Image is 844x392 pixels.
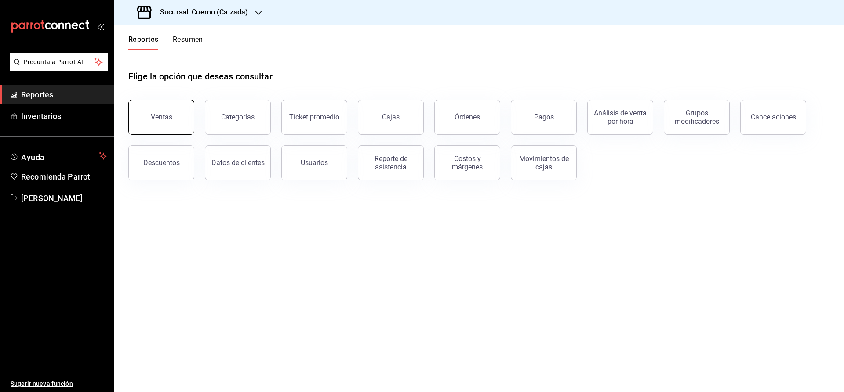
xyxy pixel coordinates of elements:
[128,145,194,180] button: Descuentos
[11,379,107,388] span: Sugerir nueva función
[24,58,95,67] span: Pregunta a Parrot AI
[143,158,180,167] div: Descuentos
[358,100,424,135] button: Cajas
[21,171,107,183] span: Recomienda Parrot
[21,89,107,101] span: Reportes
[128,70,273,83] h1: Elige la opción que deseas consultar
[455,113,480,121] div: Órdenes
[440,155,495,171] div: Costos y márgenes
[281,145,347,180] button: Usuarios
[153,7,248,18] h3: Sucursal: Cuerno (Calzada)
[587,100,653,135] button: Análisis de venta por hora
[434,145,500,180] button: Costos y márgenes
[6,64,108,73] a: Pregunta a Parrot AI
[205,145,271,180] button: Datos de clientes
[211,158,265,167] div: Datos de clientes
[664,100,730,135] button: Grupos modificadores
[21,110,107,122] span: Inventarios
[434,100,500,135] button: Órdenes
[205,100,271,135] button: Categorías
[669,109,724,126] div: Grupos modificadores
[593,109,648,126] div: Análisis de venta por hora
[128,35,203,50] div: navigation tabs
[173,35,203,50] button: Resumen
[534,113,554,121] div: Pagos
[10,53,108,71] button: Pregunta a Parrot AI
[301,158,328,167] div: Usuarios
[740,100,806,135] button: Cancelaciones
[358,145,424,180] button: Reporte de asistencia
[21,151,95,161] span: Ayuda
[289,113,339,121] div: Ticket promedio
[128,35,159,50] button: Reportes
[221,113,255,121] div: Categorías
[281,100,347,135] button: Ticket promedio
[382,113,400,121] div: Cajas
[21,192,107,204] span: [PERSON_NAME]
[751,113,796,121] div: Cancelaciones
[511,100,577,135] button: Pagos
[511,145,577,180] button: Movimientos de cajas
[364,155,418,171] div: Reporte de asistencia
[97,23,104,30] button: open_drawer_menu
[128,100,194,135] button: Ventas
[151,113,172,121] div: Ventas
[517,155,571,171] div: Movimientos de cajas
